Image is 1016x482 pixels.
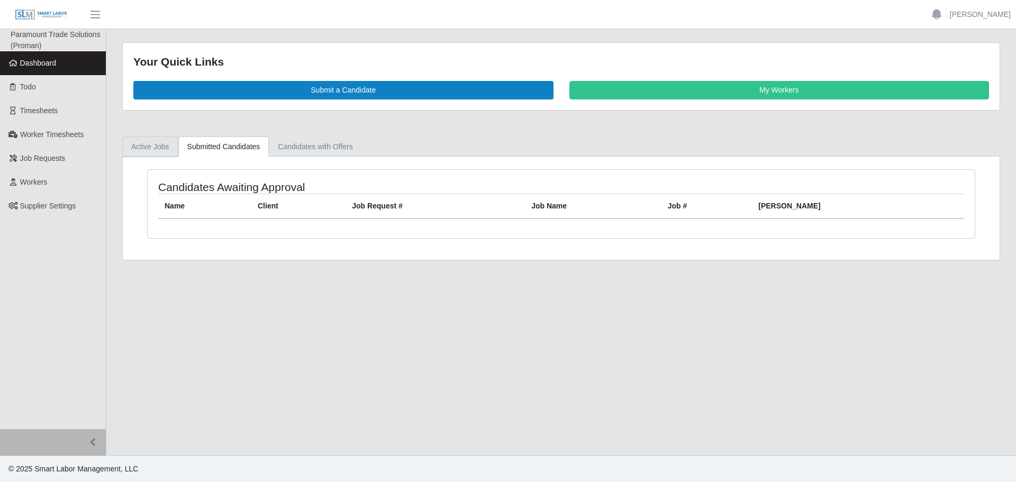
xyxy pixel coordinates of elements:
[20,154,66,162] span: Job Requests
[8,465,138,473] span: © 2025 Smart Labor Management, LLC
[133,53,989,70] div: Your Quick Links
[20,106,58,115] span: Timesheets
[158,180,485,194] h4: Candidates Awaiting Approval
[950,9,1011,20] a: [PERSON_NAME]
[20,178,48,186] span: Workers
[178,137,269,157] a: Submitted Candidates
[133,81,554,99] a: Submit a Candidate
[20,59,57,67] span: Dashboard
[346,194,525,219] th: Job Request #
[15,9,68,21] img: SLM Logo
[20,130,84,139] span: Worker Timesheets
[11,30,101,50] span: Paramount Trade Solutions (Proman)
[20,202,76,210] span: Supplier Settings
[752,194,964,219] th: [PERSON_NAME]
[661,194,752,219] th: Job #
[158,194,251,219] th: Name
[251,194,346,219] th: Client
[569,81,990,99] a: My Workers
[525,194,661,219] th: Job Name
[122,137,178,157] a: Active Jobs
[20,83,36,91] span: Todo
[269,137,361,157] a: Candidates with Offers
